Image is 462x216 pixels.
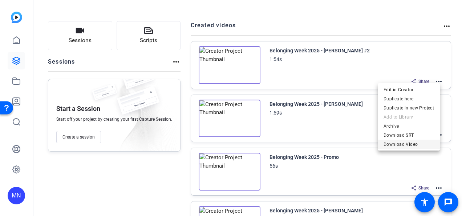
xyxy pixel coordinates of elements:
[384,131,434,140] span: Download SRT
[384,140,434,149] span: Download Video
[384,104,434,112] span: Duplicate in new Project
[384,122,434,131] span: Archive
[384,85,434,94] span: Edit in Creator
[384,95,434,103] span: Duplicate here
